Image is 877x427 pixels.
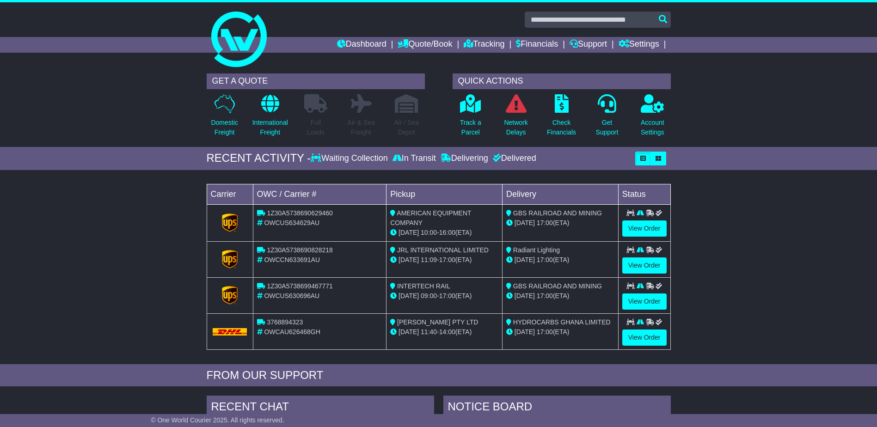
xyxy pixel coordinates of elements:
img: GetCarrierServiceLogo [222,286,238,305]
span: [DATE] [515,256,535,263]
p: Air / Sea Depot [394,118,419,137]
td: Carrier [207,184,253,204]
span: OWCUS630696AU [264,292,319,299]
div: Delivered [491,153,536,164]
span: OWCAU626468GH [264,328,320,335]
a: Track aParcel [460,94,482,142]
div: FROM OUR SUPPORT [207,369,671,382]
a: Support [570,37,607,53]
a: GetSupport [595,94,619,142]
span: 17:00 [439,256,455,263]
div: (ETA) [506,291,614,301]
td: Status [618,184,670,204]
a: DomesticFreight [210,94,238,142]
span: GBS RAILROAD AND MINING [513,282,602,290]
div: Delivering [438,153,491,164]
span: OWCCN633691AU [264,256,320,263]
img: DHL.png [213,328,247,335]
span: 3768894323 [267,318,303,326]
a: AccountSettings [640,94,665,142]
span: 09:00 [421,292,437,299]
p: Domestic Freight [211,118,238,137]
div: GET A QUOTE [207,73,425,89]
span: © One World Courier 2025. All rights reserved. [151,416,284,424]
span: 17:00 [537,256,553,263]
p: Get Support [595,118,618,137]
p: Track a Parcel [460,118,481,137]
a: Tracking [464,37,504,53]
div: (ETA) [506,327,614,337]
a: View Order [622,220,667,237]
span: 1Z30A5738699467771 [267,282,332,290]
a: View Order [622,293,667,310]
span: Radiant Lighting [513,246,560,254]
div: NOTICE BOARD [443,396,671,421]
td: Delivery [502,184,618,204]
div: (ETA) [506,218,614,228]
span: 17:00 [439,292,455,299]
a: Dashboard [337,37,386,53]
p: Air & Sea Freight [348,118,375,137]
img: GetCarrierServiceLogo [222,213,238,232]
div: QUICK ACTIONS [453,73,671,89]
span: 11:40 [421,328,437,335]
span: OWCUS634629AU [264,219,319,226]
td: OWC / Carrier # [253,184,386,204]
p: Network Delays [504,118,527,137]
span: 17:00 [537,219,553,226]
span: 14:00 [439,328,455,335]
div: (ETA) [506,255,614,265]
span: AMERICAN EQUIPMENT COMPANY [390,209,471,226]
a: Settings [619,37,659,53]
img: GetCarrierServiceLogo [222,250,238,268]
div: - (ETA) [390,291,498,301]
div: In Transit [390,153,438,164]
span: 17:00 [537,292,553,299]
p: International Freight [252,118,288,137]
span: GBS RAILROAD AND MINING [513,209,602,217]
span: [DATE] [515,219,535,226]
a: InternationalFreight [252,94,288,142]
span: [DATE] [399,292,419,299]
span: 1Z30A5738690629460 [267,209,332,217]
span: 10:00 [421,229,437,236]
p: Account Settings [641,118,664,137]
a: View Order [622,329,667,346]
td: Pickup [386,184,503,204]
div: Waiting Collection [311,153,390,164]
span: [DATE] [399,328,419,335]
span: 1Z30A5738690828218 [267,246,332,254]
span: [DATE] [399,229,419,236]
span: [PERSON_NAME] PTY LTD [397,318,478,326]
div: - (ETA) [390,228,498,238]
span: HYDROCARBS GHANA LIMITED [513,318,611,326]
div: RECENT ACTIVITY - [207,152,311,165]
span: 11:09 [421,256,437,263]
a: NetworkDelays [503,94,528,142]
p: Check Financials [547,118,576,137]
a: View Order [622,257,667,274]
span: [DATE] [515,328,535,335]
span: 16:00 [439,229,455,236]
span: 17:00 [537,328,553,335]
span: INTERTECH RAIL [397,282,450,290]
div: - (ETA) [390,327,498,337]
a: Financials [516,37,558,53]
span: [DATE] [515,292,535,299]
a: Quote/Book [398,37,452,53]
div: - (ETA) [390,255,498,265]
span: [DATE] [399,256,419,263]
p: Full Loads [304,118,327,137]
span: JRL INTERNATIONAL LIMITED [397,246,489,254]
a: CheckFinancials [546,94,576,142]
div: RECENT CHAT [207,396,434,421]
